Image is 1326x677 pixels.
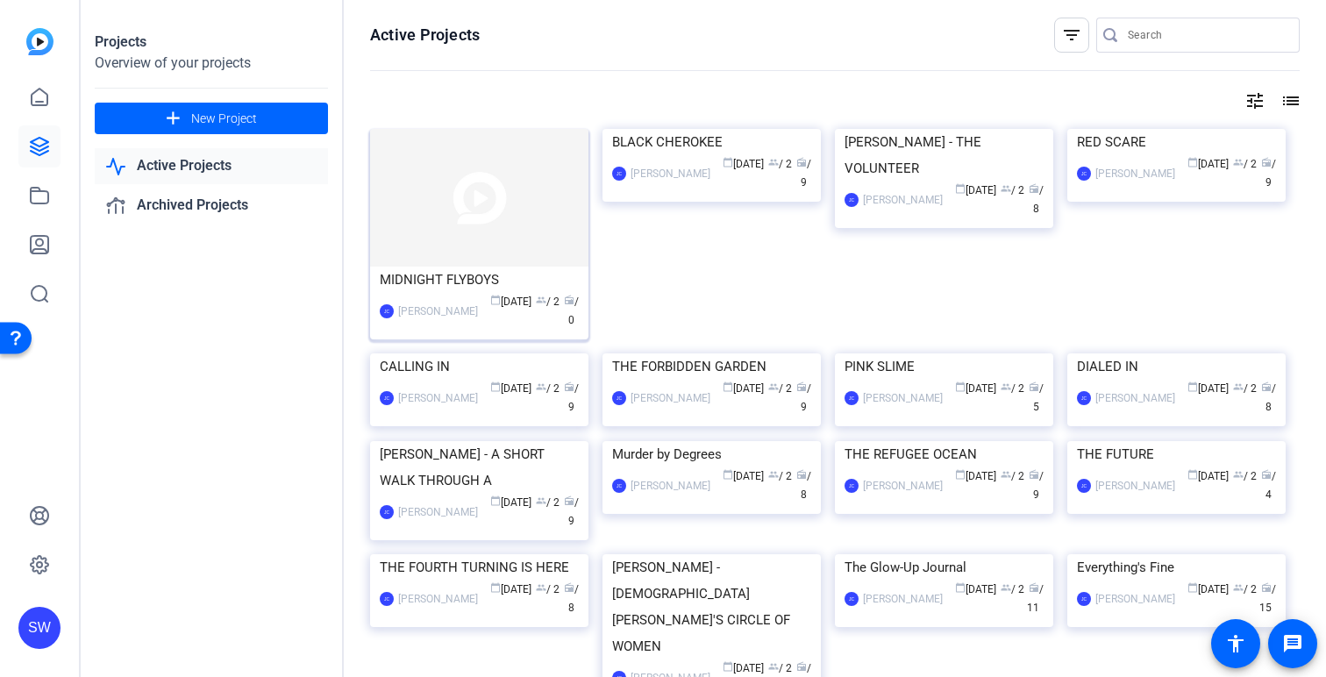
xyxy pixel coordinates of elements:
[796,469,807,480] span: radio
[612,129,811,155] div: BLACK CHEROKEE
[380,592,394,606] div: JC
[768,381,779,392] span: group
[1001,381,1011,392] span: group
[768,661,779,672] span: group
[796,661,807,672] span: radio
[370,25,480,46] h1: Active Projects
[1261,381,1272,392] span: radio
[1077,353,1276,380] div: DIALED IN
[398,303,478,320] div: [PERSON_NAME]
[1261,469,1272,480] span: radio
[1095,389,1175,407] div: [PERSON_NAME]
[490,382,531,395] span: [DATE]
[1187,583,1229,595] span: [DATE]
[536,582,546,593] span: group
[1077,129,1276,155] div: RED SCARE
[845,479,859,493] div: JC
[863,389,943,407] div: [PERSON_NAME]
[95,32,328,53] div: Projects
[631,477,710,495] div: [PERSON_NAME]
[845,441,1044,467] div: THE REFUGEE OCEAN
[1029,382,1044,413] span: / 5
[1029,469,1039,480] span: radio
[95,188,328,224] a: Archived Projects
[1001,184,1024,196] span: / 2
[612,353,811,380] div: THE FORBIDDEN GARDEN
[1187,381,1198,392] span: calendar_today
[1095,477,1175,495] div: [PERSON_NAME]
[191,110,257,128] span: New Project
[845,391,859,405] div: JC
[162,108,184,130] mat-icon: add
[1027,583,1044,614] span: / 11
[95,53,328,74] div: Overview of your projects
[768,158,792,170] span: / 2
[723,661,733,672] span: calendar_today
[1029,184,1044,215] span: / 8
[612,167,626,181] div: JC
[796,381,807,392] span: radio
[1001,382,1024,395] span: / 2
[1261,382,1276,413] span: / 8
[1077,554,1276,581] div: Everything's Fine
[1225,633,1246,654] mat-icon: accessibility
[564,495,574,506] span: radio
[796,157,807,167] span: radio
[490,582,501,593] span: calendar_today
[955,381,966,392] span: calendar_today
[1029,582,1039,593] span: radio
[1244,90,1265,111] mat-icon: tune
[1077,441,1276,467] div: THE FUTURE
[490,496,531,509] span: [DATE]
[380,505,394,519] div: JC
[1077,167,1091,181] div: JC
[1233,382,1257,395] span: / 2
[95,148,328,184] a: Active Projects
[536,296,560,308] span: / 2
[536,381,546,392] span: group
[1095,590,1175,608] div: [PERSON_NAME]
[1077,391,1091,405] div: JC
[955,469,966,480] span: calendar_today
[564,381,574,392] span: radio
[768,470,792,482] span: / 2
[490,295,501,305] span: calendar_today
[1077,479,1091,493] div: JC
[631,165,710,182] div: [PERSON_NAME]
[723,157,733,167] span: calendar_today
[796,470,811,501] span: / 8
[1233,470,1257,482] span: / 2
[723,381,733,392] span: calendar_today
[723,470,764,482] span: [DATE]
[1261,582,1272,593] span: radio
[1001,470,1024,482] span: / 2
[863,191,943,209] div: [PERSON_NAME]
[1001,183,1011,194] span: group
[723,469,733,480] span: calendar_today
[564,583,579,614] span: / 8
[1187,470,1229,482] span: [DATE]
[955,183,966,194] span: calendar_today
[564,296,579,326] span: / 0
[768,382,792,395] span: / 2
[398,389,478,407] div: [PERSON_NAME]
[18,607,61,649] div: SW
[955,382,996,395] span: [DATE]
[1001,469,1011,480] span: group
[95,103,328,134] button: New Project
[380,441,579,494] div: [PERSON_NAME] - A SHORT WALK THROUGH A
[490,583,531,595] span: [DATE]
[380,304,394,318] div: JC
[490,495,501,506] span: calendar_today
[1259,583,1276,614] span: / 15
[768,662,792,674] span: / 2
[380,391,394,405] div: JC
[1261,470,1276,501] span: / 4
[1061,25,1082,46] mat-icon: filter_list
[955,583,996,595] span: [DATE]
[768,469,779,480] span: group
[1029,470,1044,501] span: / 9
[26,28,53,55] img: blue-gradient.svg
[631,389,710,407] div: [PERSON_NAME]
[564,582,574,593] span: radio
